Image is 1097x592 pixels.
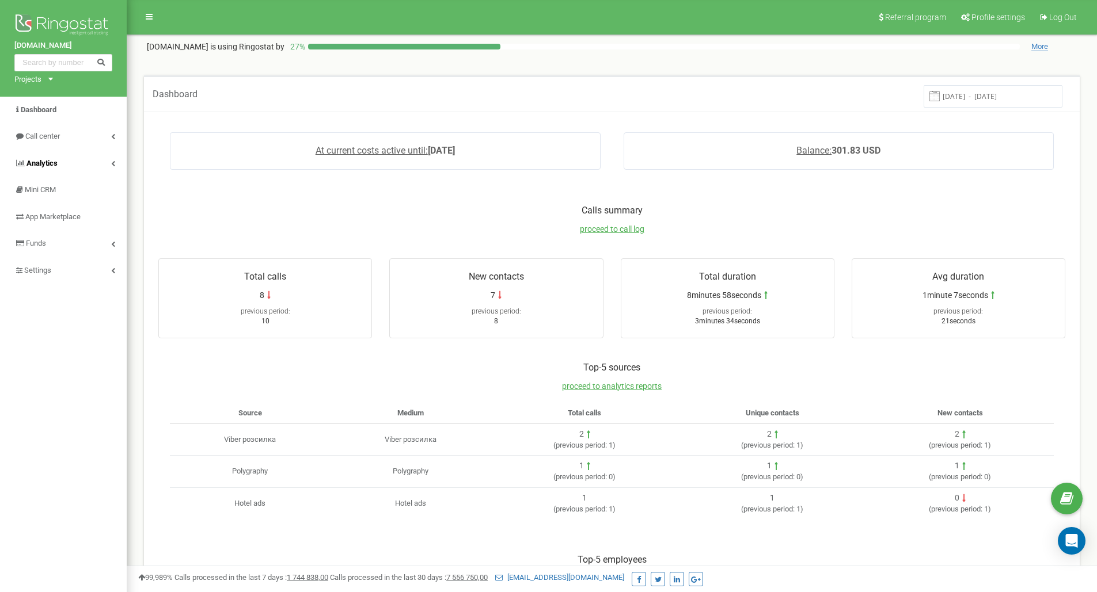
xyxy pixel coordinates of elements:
[397,408,424,417] span: Medium
[261,317,269,325] span: 10
[238,408,262,417] span: Source
[931,441,982,449] span: previous period:
[1049,13,1077,22] span: Log Out
[923,289,988,301] span: 1minute 7seconds
[695,317,760,325] span: 3minutes 34seconds
[580,224,644,234] a: proceed to call log
[932,271,984,282] span: Avg duration
[746,408,799,417] span: Unique contacts
[446,573,488,582] u: 7 556 750,00
[955,460,959,472] div: 1
[14,40,112,51] a: [DOMAIN_NAME]
[170,423,331,456] td: Viber розсилка
[741,441,803,449] span: ( 1 )
[287,573,328,582] u: 1 744 838,00
[582,492,587,504] div: 1
[556,505,607,513] span: previous period:
[316,145,455,156] a: At current costs active until:[DATE]
[767,429,772,440] div: 2
[472,307,521,315] span: previous period:
[316,145,428,156] span: At current costs active until:
[26,239,46,247] span: Funds
[469,271,524,282] span: New contacts
[885,13,946,22] span: Referral program
[929,441,991,449] span: ( 1 )
[767,460,772,472] div: 1
[25,212,81,221] span: App Marketplace
[284,41,308,52] p: 27 %
[331,423,491,456] td: Viber розсилка
[14,54,112,71] input: Search by number
[210,42,284,51] span: is using Ringostat by
[562,381,662,391] a: proceed to analytics reports
[331,456,491,488] td: Polygraphy
[1058,527,1085,555] div: Open Intercom Messenger
[153,89,198,100] span: Dashboard
[955,429,959,440] div: 2
[955,492,959,504] div: 0
[138,573,173,582] span: 99,989%
[14,12,112,40] img: Ringostat logo
[687,289,761,301] span: 8minutes 58seconds
[244,271,286,282] span: Total calls
[582,205,643,216] span: Calls summary
[147,41,284,52] p: [DOMAIN_NAME]
[937,408,983,417] span: New contacts
[170,487,331,519] td: Hotel ads
[743,472,795,481] span: previous period:
[743,505,795,513] span: previous period:
[931,505,982,513] span: previous period:
[556,472,607,481] span: previous period:
[942,317,975,325] span: 21seconds
[553,472,616,481] span: ( 0 )
[553,441,616,449] span: ( 1 )
[703,307,752,315] span: previous period:
[741,472,803,481] span: ( 0 )
[24,266,51,274] span: Settings
[933,307,983,315] span: previous period:
[929,472,991,481] span: ( 0 )
[25,185,56,194] span: Mini CRM
[971,13,1025,22] span: Profile settings
[796,145,832,156] span: Balance:
[14,74,41,85] div: Projects
[1031,42,1048,51] span: More
[260,289,264,301] span: 8
[568,408,601,417] span: Total calls
[770,492,775,504] div: 1
[494,317,498,325] span: 8
[699,271,756,282] span: Total duration
[491,289,495,301] span: 7
[583,362,640,373] span: Top-5 sources
[579,429,584,440] div: 2
[931,472,982,481] span: previous period:
[21,105,56,114] span: Dashboard
[26,159,58,167] span: Analytics
[929,505,991,513] span: ( 1 )
[743,441,795,449] span: previous period:
[495,573,624,582] a: [EMAIL_ADDRESS][DOMAIN_NAME]
[25,132,60,140] span: Call center
[330,573,488,582] span: Calls processed in the last 30 days :
[741,505,803,513] span: ( 1 )
[170,456,331,488] td: Polygraphy
[174,573,328,582] span: Calls processed in the last 7 days :
[241,307,290,315] span: previous period:
[578,554,647,565] span: Top-5 employees
[579,460,584,472] div: 1
[556,441,607,449] span: previous period:
[331,487,491,519] td: Hotel ads
[553,505,616,513] span: ( 1 )
[796,145,880,156] a: Balance:301.83 USD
